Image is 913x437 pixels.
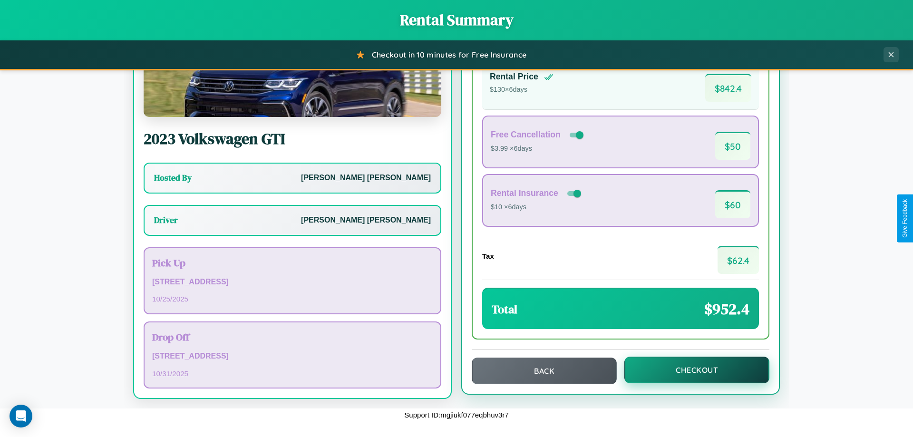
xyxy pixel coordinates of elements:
span: Checkout in 10 minutes for Free Insurance [372,50,526,59]
p: [PERSON_NAME] [PERSON_NAME] [301,171,431,185]
p: [PERSON_NAME] [PERSON_NAME] [301,214,431,227]
p: 10 / 25 / 2025 [152,292,433,305]
p: $10 × 6 days [491,201,583,214]
span: $ 50 [715,132,750,160]
h3: Driver [154,214,178,226]
h4: Tax [482,252,494,260]
p: [STREET_ADDRESS] [152,275,433,289]
h3: Drop Off [152,330,433,344]
h4: Free Cancellation [491,130,561,140]
h1: Rental Summary [10,10,903,30]
span: $ 60 [715,190,750,218]
p: Support ID: mgjiukf077eqbhuv3r7 [404,408,508,421]
button: Checkout [624,357,769,383]
div: Open Intercom Messenger [10,405,32,427]
h3: Total [492,301,517,317]
h4: Rental Insurance [491,188,558,198]
button: Back [472,358,617,384]
h4: Rental Price [490,72,538,82]
span: $ 62.4 [718,246,759,274]
p: [STREET_ADDRESS] [152,350,433,363]
h3: Hosted By [154,172,192,184]
div: Give Feedback [902,199,908,238]
p: 10 / 31 / 2025 [152,367,433,380]
span: $ 842.4 [705,74,751,102]
p: $ 130 × 6 days [490,84,554,96]
p: $3.99 × 6 days [491,143,585,155]
h2: 2023 Volkswagen GTI [144,128,441,149]
span: $ 952.4 [704,299,749,320]
h3: Pick Up [152,256,433,270]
